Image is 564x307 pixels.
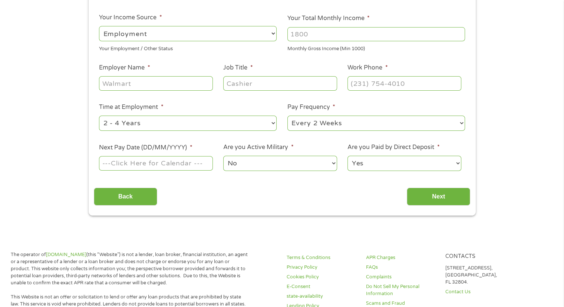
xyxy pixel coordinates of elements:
input: Back [94,188,157,206]
label: Work Phone [347,64,387,72]
div: Monthly Gross Income (Min 1000) [287,43,465,53]
label: Your Total Monthly Income [287,14,370,22]
a: FAQs [366,264,436,271]
label: Your Income Source [99,14,162,22]
a: Scams and Fraud [366,300,436,307]
a: Terms & Conditions [287,254,357,261]
input: (231) 754-4010 [347,76,461,90]
a: [DOMAIN_NAME] [46,252,86,258]
p: [STREET_ADDRESS], [GEOGRAPHIC_DATA], FL 32804. [445,265,515,286]
input: Walmart [99,76,212,90]
p: The operator of (this “Website”) is not a lender, loan broker, financial institution, an agent or... [11,251,249,286]
a: Do Not Sell My Personal Information [366,283,436,297]
label: Time at Employment [99,103,163,111]
input: ---Click Here for Calendar --- [99,156,212,170]
label: Are you Active Military [223,143,293,151]
input: 1800 [287,27,465,41]
input: Cashier [223,76,337,90]
a: Cookies Policy [287,274,357,281]
label: Next Pay Date (DD/MM/YYYY) [99,144,192,152]
a: E-Consent [287,283,357,290]
label: Employer Name [99,64,150,72]
label: Job Title [223,64,253,72]
h4: Contacts [445,253,515,260]
label: Are you Paid by Direct Deposit [347,143,439,151]
div: Your Employment / Other Status [99,43,277,53]
a: APR Charges [366,254,436,261]
a: state-availability [287,293,357,300]
a: Complaints [366,274,436,281]
a: Privacy Policy [287,264,357,271]
a: Contact Us [445,288,515,295]
input: Next [407,188,470,206]
label: Pay Frequency [287,103,335,111]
